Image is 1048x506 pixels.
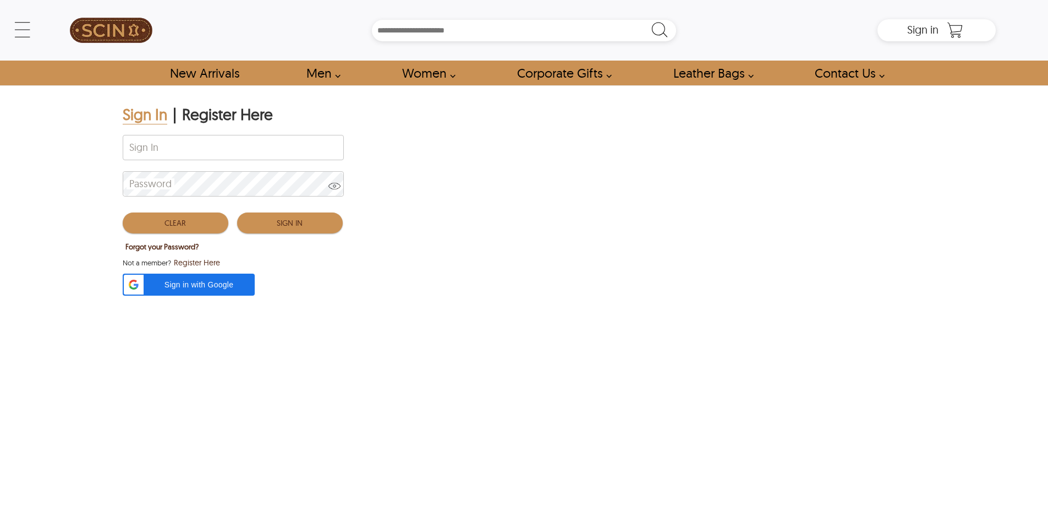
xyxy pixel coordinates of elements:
[150,279,248,290] span: Sign in with Google
[980,437,1048,489] iframe: chat widget
[123,274,255,296] div: Sign in with Google
[123,105,167,124] div: Sign In
[123,257,171,268] span: Not a member?
[294,61,347,85] a: shop men's leather jackets
[52,6,170,55] a: SCIN
[174,257,220,268] span: Register Here
[173,105,177,124] div: |
[504,61,618,85] a: Shop Leather Corporate Gifts
[237,213,343,233] button: Sign In
[182,105,273,124] div: Register Here
[123,240,201,254] button: Forgot your Password?
[389,61,462,85] a: Shop Women Leather Jackets
[944,22,966,39] a: Shopping Cart
[802,61,891,85] a: contact-us
[907,26,939,35] a: Sign in
[70,6,152,55] img: SCIN
[123,213,228,233] button: Clear
[157,61,251,85] a: Shop New Arrivals
[907,23,939,36] span: Sign in
[661,61,760,85] a: Shop Leather Bags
